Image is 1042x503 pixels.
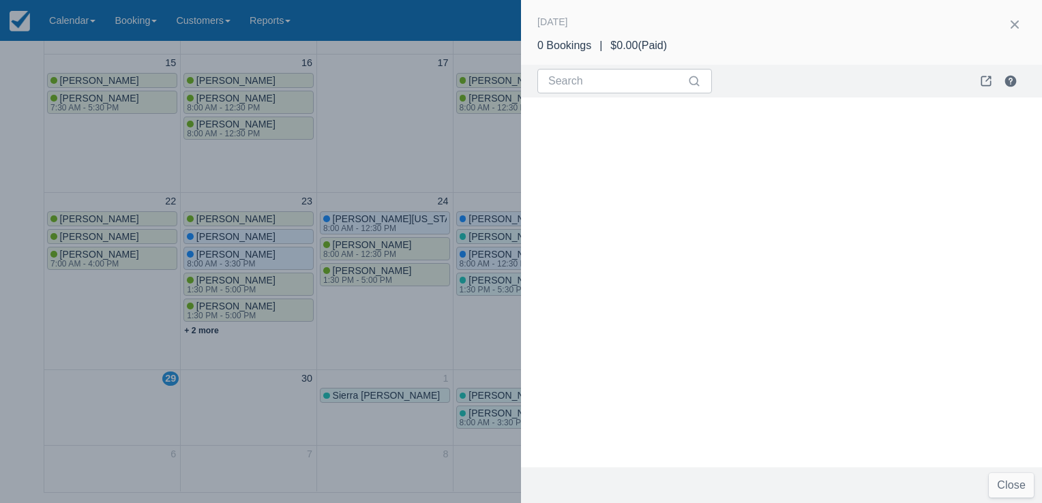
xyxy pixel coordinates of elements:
input: Search [548,69,685,93]
div: $0.00 ( Paid ) [610,37,667,54]
div: 0 Bookings [537,37,591,54]
button: Close [989,473,1034,498]
div: | [591,37,610,54]
div: [DATE] [537,14,568,30]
